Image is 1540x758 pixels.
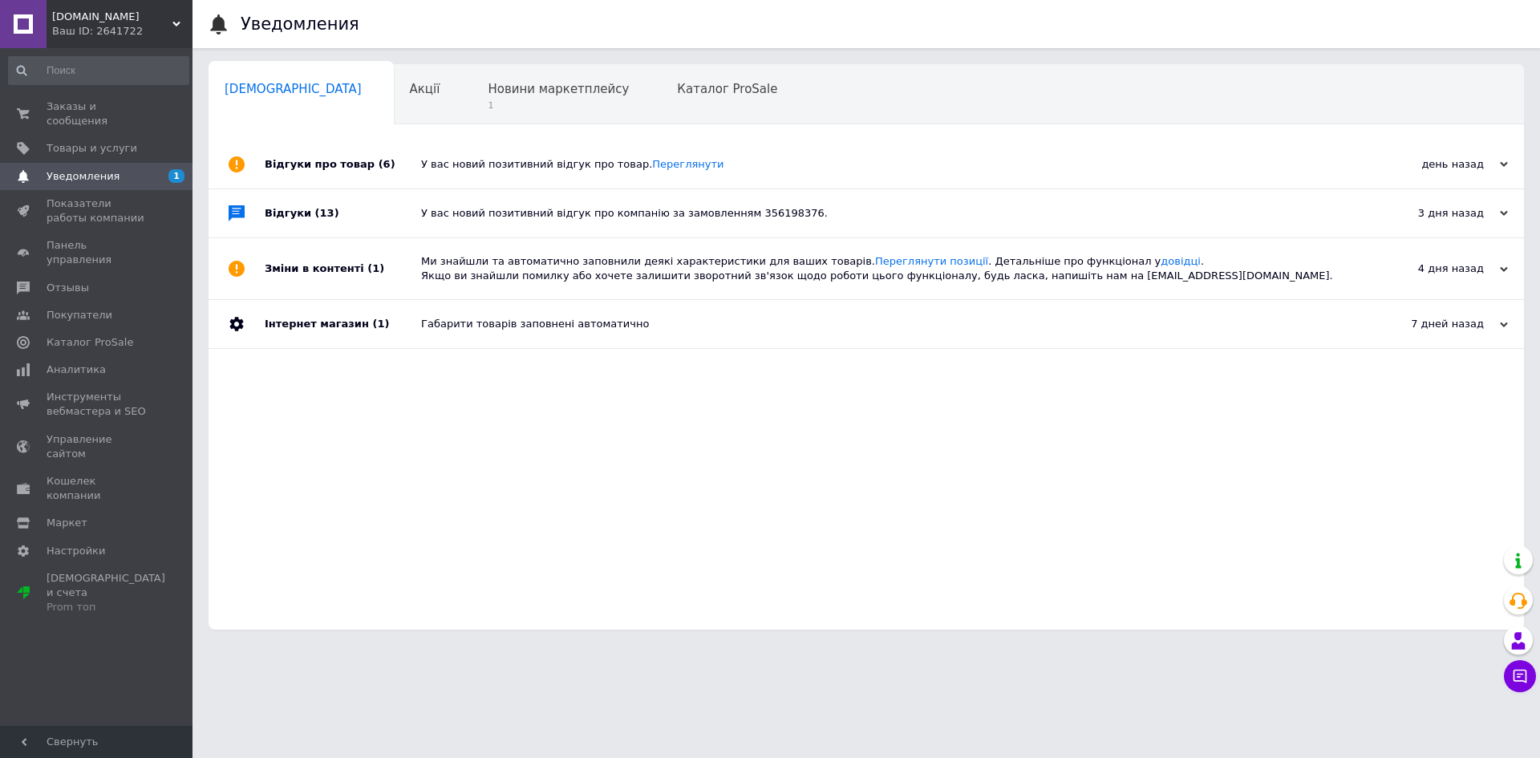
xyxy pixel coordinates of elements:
span: (13) [315,207,339,219]
span: [DEMOGRAPHIC_DATA] и счета [47,571,165,615]
div: Габарити товарів заповнені автоматично [421,317,1347,331]
span: Настройки [47,544,105,558]
span: Инструменты вебмастера и SEO [47,390,148,419]
span: Показатели работы компании [47,197,148,225]
div: Prom топ [47,600,165,614]
div: день назад [1347,157,1508,172]
div: Інтернет магазин [265,300,421,348]
div: У вас новий позитивний відгук про компанію за замовленням 356198376. [421,206,1347,221]
a: Переглянути позиції [875,255,988,267]
span: Аналитика [47,363,106,377]
span: Панель управления [47,238,148,267]
span: Акції [410,82,440,96]
span: Отзывы [47,281,89,295]
span: 1 [168,169,184,183]
span: Товары и услуги [47,141,137,156]
div: 4 дня назад [1347,261,1508,276]
input: Поиск [8,56,189,85]
span: (1) [372,318,389,330]
span: mobi-armor.com.ua [52,10,172,24]
h1: Уведомления [241,14,359,34]
span: [DEMOGRAPHIC_DATA] [225,82,362,96]
span: Управление сайтом [47,432,148,461]
div: Ми знайшли та автоматично заповнили деякі характеристики для ваших товарів. . Детальніше про функ... [421,254,1347,283]
span: Новини маркетплейсу [488,82,629,96]
span: Покупатели [47,308,112,322]
span: Каталог ProSale [677,82,777,96]
span: (1) [367,262,384,274]
a: Переглянути [652,158,723,170]
div: Ваш ID: 2641722 [52,24,192,39]
span: Заказы и сообщения [47,99,148,128]
span: Маркет [47,516,87,530]
button: Чат с покупателем [1504,660,1536,692]
span: Уведомления [47,169,120,184]
span: 1 [488,99,629,111]
span: Каталог ProSale [47,335,133,350]
span: (6) [379,158,395,170]
div: Відгуки про товар [265,140,421,188]
div: У вас новий позитивний відгук про товар. [421,157,1347,172]
div: 7 дней назад [1347,317,1508,331]
div: 3 дня назад [1347,206,1508,221]
div: Зміни в контенті [265,238,421,299]
a: довідці [1161,255,1201,267]
span: Кошелек компании [47,474,148,503]
div: Відгуки [265,189,421,237]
